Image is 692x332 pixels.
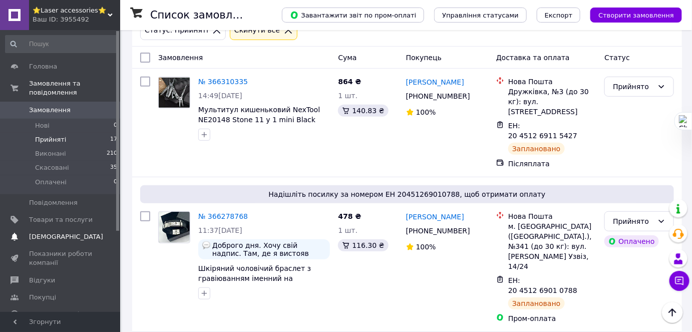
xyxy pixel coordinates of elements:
[404,89,472,103] div: [PHONE_NUMBER]
[508,313,596,323] div: Пром-оплата
[416,243,436,251] span: 100%
[159,78,190,108] img: Фото товару
[537,8,581,23] button: Експорт
[202,241,210,249] img: :speech_balloon:
[338,212,361,220] span: 478 ₴
[662,302,683,323] button: Наверх
[5,35,118,53] input: Пошук
[35,121,50,130] span: Нові
[338,92,358,100] span: 1 шт.
[604,54,630,62] span: Статус
[508,297,565,309] div: Заплановано
[282,8,424,23] button: Завантажити звіт по пром-оплаті
[508,77,596,87] div: Нова Пошта
[144,189,670,199] span: Надішліть посилку за номером ЕН 20451269010788, щоб отримати оплату
[110,135,117,144] span: 17
[508,143,565,155] div: Заплановано
[114,178,117,187] span: 0
[290,11,416,20] span: Завантажити звіт по пром-оплаті
[33,6,108,15] span: ⭐Laser accessories⭐
[29,310,83,319] span: Каталог ProSale
[669,271,689,291] button: Чат з покупцем
[29,232,103,241] span: [DEMOGRAPHIC_DATA]
[114,121,117,130] span: 0
[434,8,527,23] button: Управління статусами
[159,212,190,243] img: Фото товару
[508,276,577,294] span: ЕН: 20 4512 6901 0788
[150,9,252,21] h1: Список замовлень
[29,293,56,302] span: Покупці
[338,239,388,251] div: 116.30 ₴
[590,8,682,23] button: Створити замовлення
[198,226,242,234] span: 11:37[DATE]
[416,108,436,116] span: 100%
[406,77,464,87] a: [PERSON_NAME]
[158,54,203,62] span: Замовлення
[143,25,210,36] div: Статус: Прийняті
[508,87,596,117] div: Дружківка, №3 (до 30 кг): вул. [STREET_ADDRESS]
[613,81,653,92] div: Прийнято
[404,224,472,238] div: [PHONE_NUMBER]
[232,25,282,36] div: Cкинути все
[198,106,320,124] a: Мультитул кишеньковий NexTool NE20148 Stone 11 у 1 mini Black
[107,149,117,158] span: 210
[338,226,358,234] span: 1 шт.
[338,54,357,62] span: Cума
[158,77,190,109] a: Фото товару
[545,12,573,19] span: Експорт
[35,149,66,158] span: Виконані
[198,92,242,100] span: 14:49[DATE]
[613,216,653,227] div: Прийнято
[338,78,361,86] span: 864 ₴
[35,178,67,187] span: Оплачені
[29,79,120,97] span: Замовлення та повідомлення
[508,221,596,271] div: м. [GEOGRAPHIC_DATA] ([GEOGRAPHIC_DATA].), №341 (до 30 кг): вул. [PERSON_NAME] Узвіз, 14/24
[580,11,682,19] a: Створити замовлення
[110,163,117,172] span: 35
[508,159,596,169] div: Післяплата
[198,212,248,220] a: № 366278768
[158,211,190,243] a: Фото товару
[338,105,388,117] div: 140.83 ₴
[598,12,674,19] span: Створити замовлення
[35,135,66,144] span: Прийняті
[29,276,55,285] span: Відгуки
[198,78,248,86] a: № 366310335
[29,249,93,267] span: Показники роботи компанії
[33,15,120,24] div: Ваш ID: 3955492
[508,211,596,221] div: Нова Пошта
[29,215,93,224] span: Товари та послуги
[496,54,570,62] span: Доставка та оплата
[29,198,78,207] span: Повідомлення
[29,106,71,115] span: Замовлення
[29,62,57,71] span: Головна
[35,163,69,172] span: Скасовані
[508,122,577,140] span: ЕН: 20 4512 6911 5427
[406,212,464,222] a: [PERSON_NAME]
[604,235,658,247] div: Оплачено
[442,12,519,19] span: Управління статусами
[406,54,442,62] span: Покупець
[198,264,311,292] a: Шкіряний чоловічий браслет з гравіюванням іменний на подарунок для чоловіка
[212,241,326,257] span: Доброго дня. Хочу свій надпис. Там, де я вистояв [GEOGRAPHIC_DATA]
